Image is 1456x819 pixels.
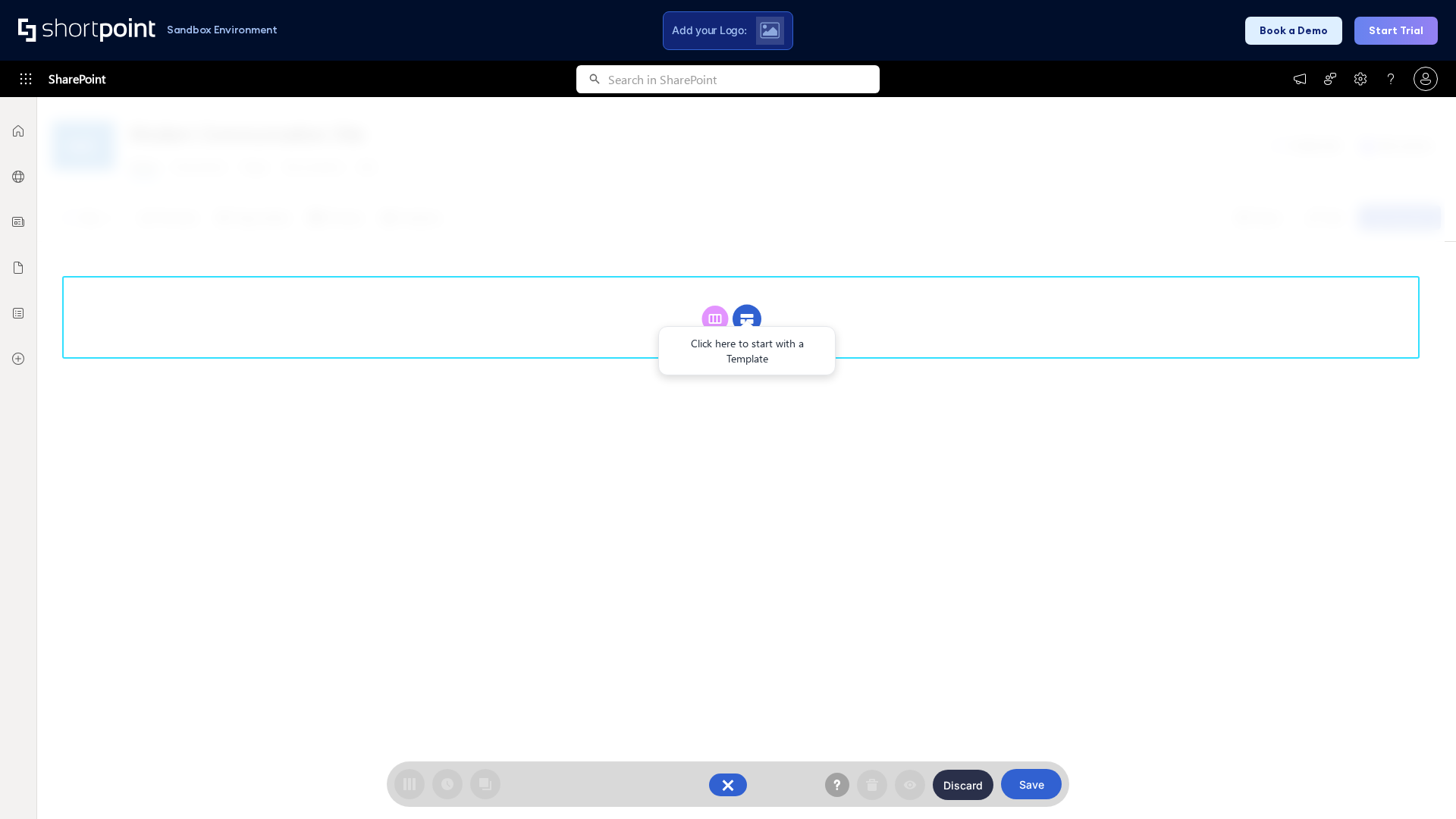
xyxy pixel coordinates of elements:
[167,26,278,34] h1: Sandbox Environment
[1001,769,1062,799] button: Save
[933,770,993,800] button: Discard
[672,24,746,37] span: Add your Logo:
[49,61,105,97] span: SharePoint
[760,22,780,39] img: Upload logo
[1245,17,1342,45] button: Book a Demo
[1354,17,1438,45] button: Start Trial
[1183,643,1456,819] iframe: Chat Widget
[608,65,880,93] input: Search in SharePoint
